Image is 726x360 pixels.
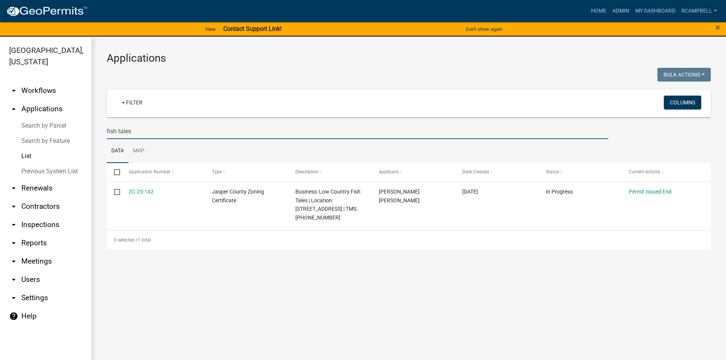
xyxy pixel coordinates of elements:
strong: Contact Support Link! [223,25,282,32]
span: × [715,22,720,33]
i: arrow_drop_down [9,238,18,248]
button: Don't show again [463,23,505,35]
a: Admin [609,4,632,18]
a: My Dashboard [632,4,678,18]
datatable-header-cell: Application Number [121,163,205,181]
datatable-header-cell: Current Activity [622,163,705,181]
datatable-header-cell: Select [107,163,121,181]
div: 1 total [107,230,711,250]
span: Status [546,169,559,174]
a: Map [128,139,149,163]
i: arrow_drop_down [9,86,18,95]
span: Gerti DuPont Rivers [379,189,420,203]
i: arrow_drop_down [9,202,18,211]
datatable-header-cell: Description [288,163,372,181]
a: rcampbell [678,4,720,18]
span: 0 selected / [114,237,138,243]
button: Close [715,23,720,32]
i: arrow_drop_down [9,293,18,302]
h3: Applications [107,52,711,65]
a: ZC-25-142 [129,189,154,195]
span: Jasper County Zoning Certificate [212,189,264,203]
datatable-header-cell: Applicant [372,163,455,181]
a: + Filter [116,96,149,109]
a: Home [588,4,609,18]
span: In Progress [546,189,573,195]
span: Description [295,169,319,174]
i: arrow_drop_up [9,104,18,114]
i: arrow_drop_down [9,257,18,266]
i: arrow_drop_down [9,275,18,284]
input: Search for applications [107,123,608,139]
button: Bulk Actions [657,68,711,82]
i: arrow_drop_down [9,184,18,193]
span: Date Created [462,169,489,174]
span: Business: Low Country Fish Tales | Location: 357 CHURCH RD | TMS: 029-39-04-020 [295,189,361,221]
i: arrow_drop_down [9,220,18,229]
span: Type [212,169,222,174]
a: View [202,23,219,35]
datatable-header-cell: Type [205,163,288,181]
a: Permit Issued End [629,189,672,195]
span: Application Number [129,169,170,174]
span: Current Activity [629,169,660,174]
a: Data [107,139,128,163]
button: Columns [664,96,701,109]
span: Applicant [379,169,399,174]
span: 04/09/2025 [462,189,478,195]
i: help [9,312,18,321]
datatable-header-cell: Date Created [455,163,538,181]
datatable-header-cell: Status [538,163,622,181]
